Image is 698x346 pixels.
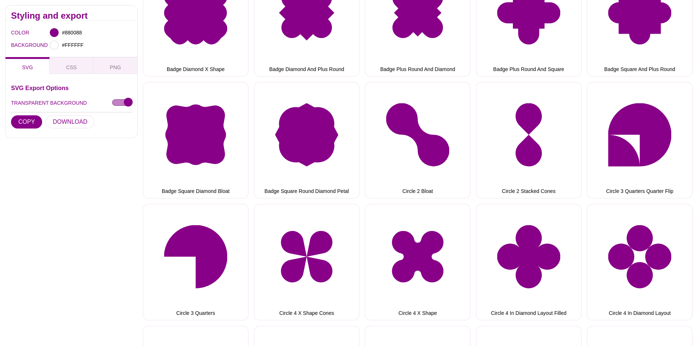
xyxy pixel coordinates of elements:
[11,13,132,19] h2: Styling and export
[587,204,693,320] button: Circle 4 In Diamond Layout
[110,64,121,70] span: PNG
[254,82,359,198] button: Badge Square Round Diamond Petal
[49,57,93,74] button: CSS
[11,98,87,108] label: TRANSPARENT BACKGROUND
[143,204,248,320] button: Circle 3 Quarters
[45,115,95,129] button: DOWNLOAD
[476,82,581,198] button: Circle 2 Stacked Cones
[143,82,248,198] button: Badge Square Diamond Bloat
[254,204,359,320] button: Circle 4 X Shape Cones
[93,57,137,74] button: PNG
[476,204,581,320] button: Circle 4 In Diamond Layout Filled
[587,82,693,198] button: Circle 3 Quarters Quarter Flip
[11,85,132,91] h3: SVG Export Options
[365,204,470,320] button: Circle 4 X Shape
[66,64,77,70] span: CSS
[11,28,20,37] label: COLOR
[365,82,470,198] button: Circle 2 Bloat
[11,40,20,50] label: BACKGROUND
[11,115,42,129] button: COPY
